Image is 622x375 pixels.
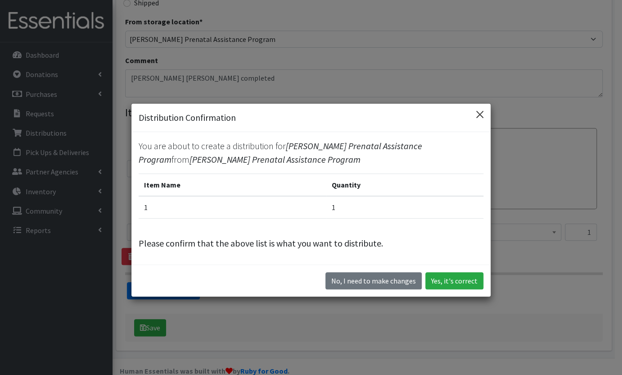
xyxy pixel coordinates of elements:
th: Item Name [139,174,326,197]
p: You are about to create a distribution for from [139,139,483,166]
button: Close [473,107,487,122]
button: No I need to make changes [325,272,422,289]
p: Please confirm that the above list is what you want to distribute. [139,237,483,250]
button: Yes, it's correct [425,272,483,289]
td: 1 [326,196,483,219]
td: 1 [139,196,326,219]
span: [PERSON_NAME] Prenatal Assistance Program [189,154,361,165]
th: Quantity [326,174,483,197]
h5: Distribution Confirmation [139,111,236,124]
